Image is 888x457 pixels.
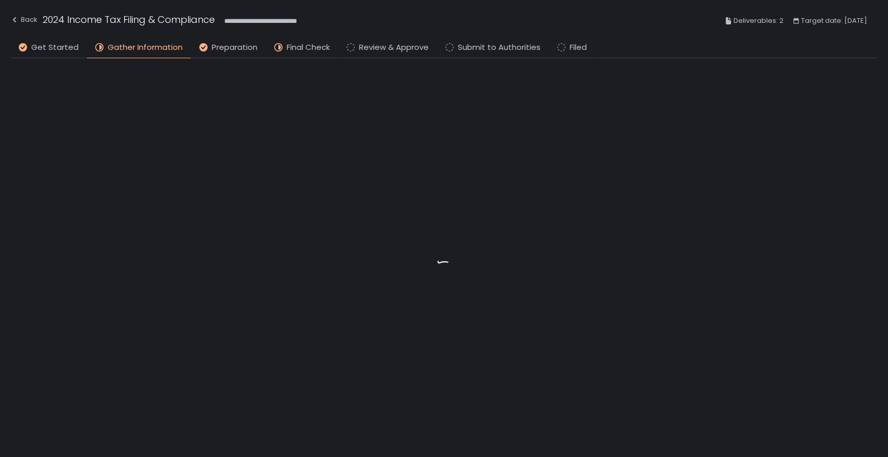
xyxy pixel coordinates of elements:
[108,42,183,54] span: Gather Information
[733,15,783,27] span: Deliverables: 2
[10,12,37,30] button: Back
[570,42,587,54] span: Filed
[43,12,215,27] h1: 2024 Income Tax Filing & Compliance
[287,42,330,54] span: Final Check
[212,42,258,54] span: Preparation
[10,14,37,26] div: Back
[359,42,429,54] span: Review & Approve
[458,42,540,54] span: Submit to Authorities
[801,15,867,27] span: Target date: [DATE]
[31,42,79,54] span: Get Started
